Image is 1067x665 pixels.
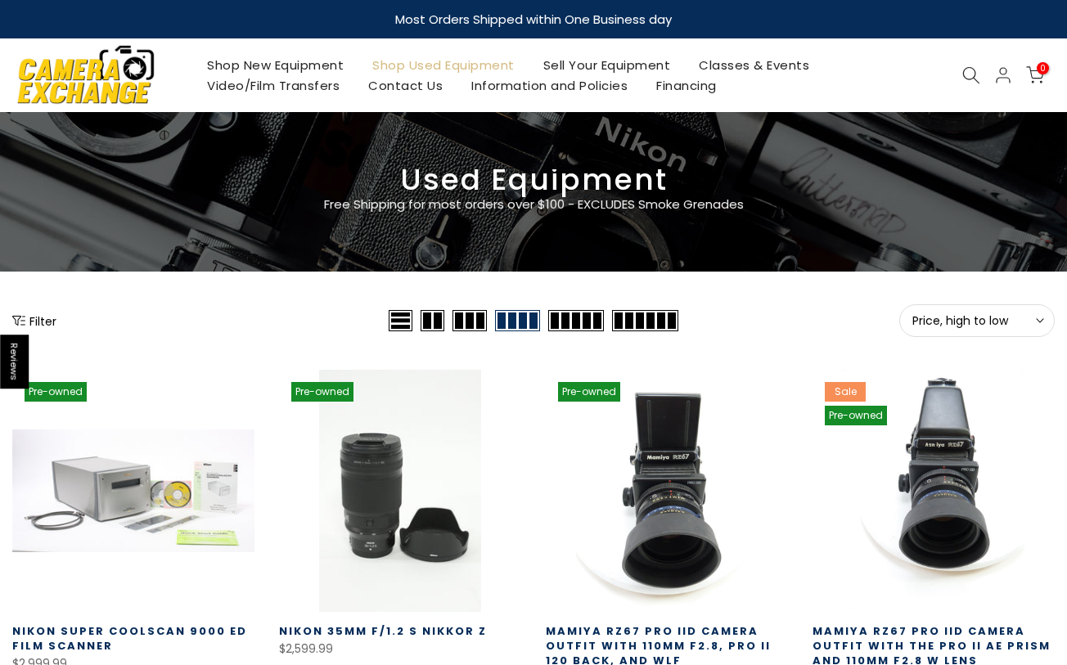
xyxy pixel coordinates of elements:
a: Video/Film Transfers [193,75,354,96]
button: Show filters [12,312,56,329]
strong: Most Orders Shipped within One Business day [395,11,672,28]
div: $2,599.99 [279,639,521,659]
a: Financing [642,75,732,96]
p: Free Shipping for most orders over $100 - EXCLUDES Smoke Grenades [227,195,840,214]
a: Contact Us [354,75,457,96]
h3: Used Equipment [12,169,1055,191]
a: 0 [1026,66,1044,84]
a: Nikon 35mm f/1.2 S Nikkor Z [279,623,487,639]
a: Information and Policies [457,75,642,96]
span: Price, high to low [912,313,1042,328]
span: 0 [1037,62,1049,74]
a: Shop Used Equipment [358,55,529,75]
a: Classes & Events [685,55,824,75]
a: Sell Your Equipment [529,55,685,75]
a: Shop New Equipment [193,55,358,75]
a: Nikon Super Coolscan 9000 ED Film Scanner [12,623,247,654]
button: Price, high to low [899,304,1055,337]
